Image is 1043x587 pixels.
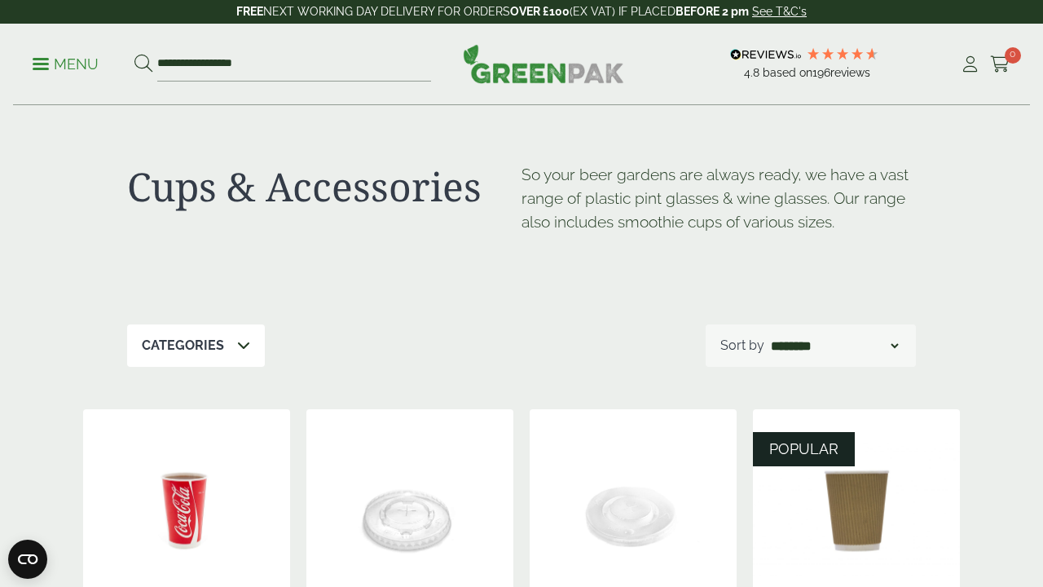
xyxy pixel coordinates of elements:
[960,56,980,73] i: My Account
[33,55,99,74] p: Menu
[521,163,916,233] p: So your beer gardens are always ready, we have a vast range of plastic pint glasses & wine glasse...
[510,5,570,18] strong: OVER £100
[806,46,879,61] div: 4.79 Stars
[730,49,801,60] img: REVIEWS.io
[769,440,838,457] span: POPULAR
[676,5,749,18] strong: BEFORE 2 pm
[763,66,812,79] span: Based on
[1005,47,1021,64] span: 0
[236,5,263,18] strong: FREE
[768,336,901,355] select: Shop order
[142,336,224,355] p: Categories
[990,56,1010,73] i: Cart
[830,66,870,79] span: reviews
[33,55,99,71] a: Menu
[720,336,764,355] p: Sort by
[127,163,521,210] h1: Cups & Accessories
[8,540,47,579] button: Open CMP widget
[744,66,763,79] span: 4.8
[812,66,830,79] span: 196
[752,5,807,18] a: See T&C's
[463,44,624,83] img: GreenPak Supplies
[990,52,1010,77] a: 0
